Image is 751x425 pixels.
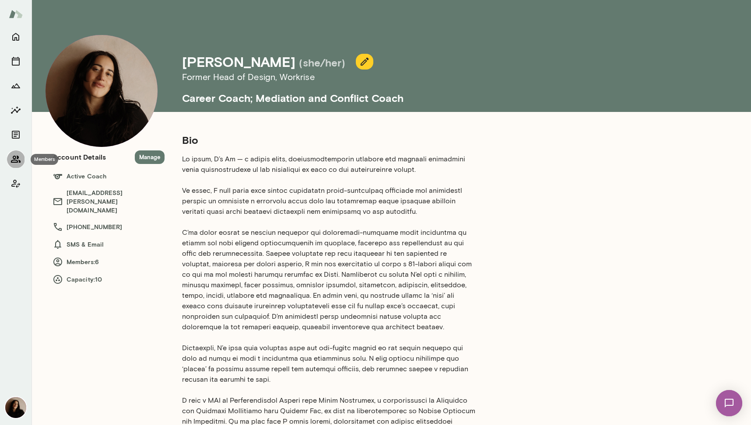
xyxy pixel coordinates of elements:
[53,239,165,250] h6: SMS & Email
[7,52,25,70] button: Sessions
[182,133,476,147] h5: Bio
[53,188,165,215] h6: [EMAIL_ADDRESS][PERSON_NAME][DOMAIN_NAME]
[5,397,26,418] img: Fiona Nodar
[182,53,295,70] h4: [PERSON_NAME]
[7,28,25,45] button: Home
[135,150,165,164] button: Manage
[53,171,165,181] h6: Active Coach
[7,126,25,143] button: Documents
[53,257,165,267] h6: Members: 6
[7,175,25,192] button: Client app
[53,152,106,162] h6: Account Details
[9,6,23,22] img: Mento
[182,84,707,105] h5: Career Coach; Mediation and Conflict Coach
[7,101,25,119] button: Insights
[53,222,165,232] h6: [PHONE_NUMBER]
[46,35,158,147] img: Fiona Nodar
[53,274,165,285] h6: Capacity: 10
[7,150,25,168] button: Members
[299,56,345,70] h5: (she/her)
[7,77,25,94] button: Growth Plan
[31,154,58,165] div: Members
[182,70,707,84] h6: Former Head of Design , Workrise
